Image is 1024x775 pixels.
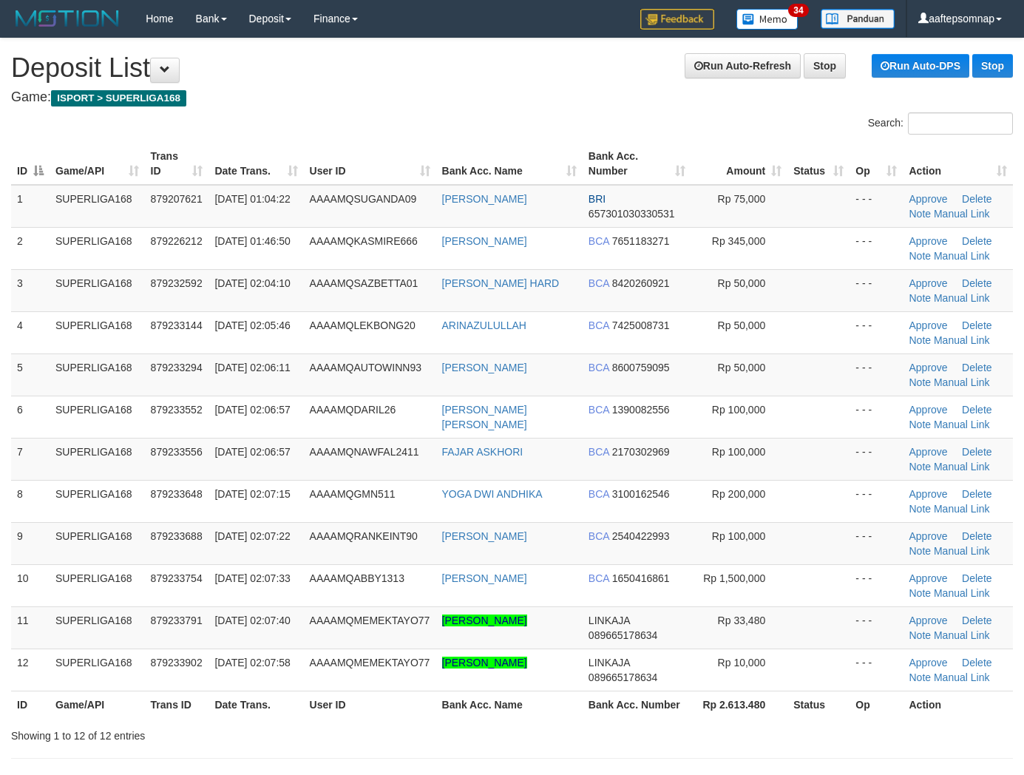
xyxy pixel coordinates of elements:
a: Approve [909,277,947,289]
a: Manual Link [934,671,990,683]
a: Manual Link [934,250,990,262]
a: [PERSON_NAME] HARD [442,277,560,289]
a: Manual Link [934,376,990,388]
span: 879226212 [151,235,203,247]
a: FAJAR ASKHORI [442,446,523,458]
a: Run Auto-Refresh [685,53,801,78]
a: Delete [962,404,991,416]
td: 5 [11,353,50,396]
td: 4 [11,311,50,353]
a: [PERSON_NAME] [442,657,527,669]
td: SUPERLIGA168 [50,564,145,606]
a: Manual Link [934,545,990,557]
th: Date Trans.: activate to sort column ascending [208,143,303,185]
span: Copy 1390082556 to clipboard [612,404,670,416]
td: - - - [850,185,903,228]
span: [DATE] 02:07:58 [214,657,290,669]
a: [PERSON_NAME] [442,193,527,205]
a: Delete [962,657,991,669]
span: 34 [788,4,808,17]
a: Approve [909,657,947,669]
a: Note [909,629,931,641]
a: Note [909,419,931,430]
a: Note [909,503,931,515]
a: Approve [909,404,947,416]
th: Game/API: activate to sort column ascending [50,143,145,185]
a: Manual Link [934,334,990,346]
td: SUPERLIGA168 [50,353,145,396]
span: Copy 8420260921 to clipboard [612,277,670,289]
span: [DATE] 02:07:22 [214,530,290,542]
input: Search: [908,112,1013,135]
a: YOGA DWI ANDHIKA [442,488,543,500]
span: AAAAMQAUTOWINN93 [310,362,421,373]
td: - - - [850,649,903,691]
a: Approve [909,615,947,626]
th: User ID: activate to sort column ascending [304,143,436,185]
td: - - - [850,438,903,480]
span: Rp 50,000 [718,277,766,289]
a: Note [909,250,931,262]
td: SUPERLIGA168 [50,649,145,691]
td: - - - [850,396,903,438]
span: [DATE] 01:46:50 [214,235,290,247]
th: ID: activate to sort column descending [11,143,50,185]
a: Approve [909,319,947,331]
span: Copy 2170302969 to clipboard [612,446,670,458]
span: 879233902 [151,657,203,669]
span: 879233754 [151,572,203,584]
h4: Game: [11,90,1013,105]
a: Approve [909,362,947,373]
span: Rp 50,000 [718,362,766,373]
a: [PERSON_NAME] [442,615,527,626]
a: Note [909,461,931,473]
a: Manual Link [934,587,990,599]
span: 879233648 [151,488,203,500]
span: Rp 200,000 [712,488,765,500]
th: Status: activate to sort column ascending [787,143,850,185]
span: Copy 657301030330531 to clipboard [589,208,675,220]
a: Stop [972,54,1013,78]
a: [PERSON_NAME] [PERSON_NAME] [442,404,527,430]
span: AAAAMQSAZBETTA01 [310,277,418,289]
th: Bank Acc. Number: activate to sort column ascending [583,143,691,185]
td: - - - [850,480,903,522]
td: SUPERLIGA168 [50,480,145,522]
span: BCA [589,319,609,331]
span: BCA [589,235,609,247]
span: Copy 2540422993 to clipboard [612,530,670,542]
a: Delete [962,446,991,458]
span: BCA [589,572,609,584]
span: Copy 7651183271 to clipboard [612,235,670,247]
span: [DATE] 02:07:40 [214,615,290,626]
td: - - - [850,564,903,606]
th: Rp 2.613.480 [691,691,787,718]
a: Delete [962,615,991,626]
a: Manual Link [934,629,990,641]
a: Approve [909,193,947,205]
span: BCA [589,446,609,458]
th: Trans ID: activate to sort column ascending [145,143,209,185]
a: Delete [962,362,991,373]
a: Delete [962,235,991,247]
span: Copy 1650416861 to clipboard [612,572,670,584]
td: 3 [11,269,50,311]
td: 7 [11,438,50,480]
td: SUPERLIGA168 [50,522,145,564]
a: Delete [962,488,991,500]
span: Copy 089665178634 to clipboard [589,629,657,641]
span: LINKAJA [589,657,630,669]
a: [PERSON_NAME] [442,235,527,247]
a: Manual Link [934,503,990,515]
a: Delete [962,319,991,331]
th: Op: activate to sort column ascending [850,143,903,185]
span: AAAAMQMEMEKTAYO77 [310,657,430,669]
td: - - - [850,227,903,269]
th: Status [787,691,850,718]
a: Manual Link [934,461,990,473]
td: 8 [11,480,50,522]
span: 879233552 [151,404,203,416]
td: SUPERLIGA168 [50,227,145,269]
span: Rp 345,000 [712,235,765,247]
span: AAAAMQLEKBONG20 [310,319,416,331]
